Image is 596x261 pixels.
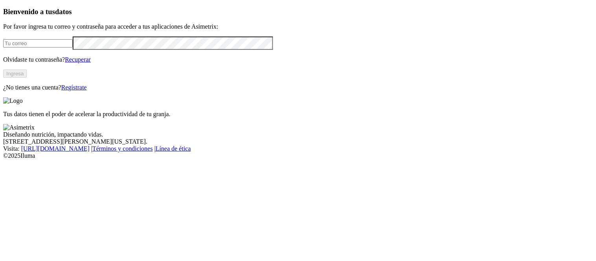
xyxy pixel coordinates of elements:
p: ¿No tienes una cuenta? [3,84,593,91]
input: Tu correo [3,39,73,47]
a: [URL][DOMAIN_NAME] [21,145,90,152]
a: Regístrate [61,84,87,91]
p: Por favor ingresa tu correo y contraseña para acceder a tus aplicaciones de Asimetrix: [3,23,593,30]
a: Términos y condiciones [92,145,153,152]
div: © 2025 Iluma [3,152,593,159]
div: [STREET_ADDRESS][PERSON_NAME][US_STATE]. [3,138,593,145]
p: Olvidaste tu contraseña? [3,56,593,63]
span: datos [55,7,72,16]
button: Ingresa [3,69,27,78]
div: Diseñando nutrición, impactando vidas. [3,131,593,138]
div: Visita : | | [3,145,593,152]
h3: Bienvenido a tus [3,7,593,16]
a: Recuperar [65,56,91,63]
p: Tus datos tienen el poder de acelerar la productividad de tu granja. [3,111,593,118]
a: Línea de ética [156,145,191,152]
img: Logo [3,97,23,104]
img: Asimetrix [3,124,35,131]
